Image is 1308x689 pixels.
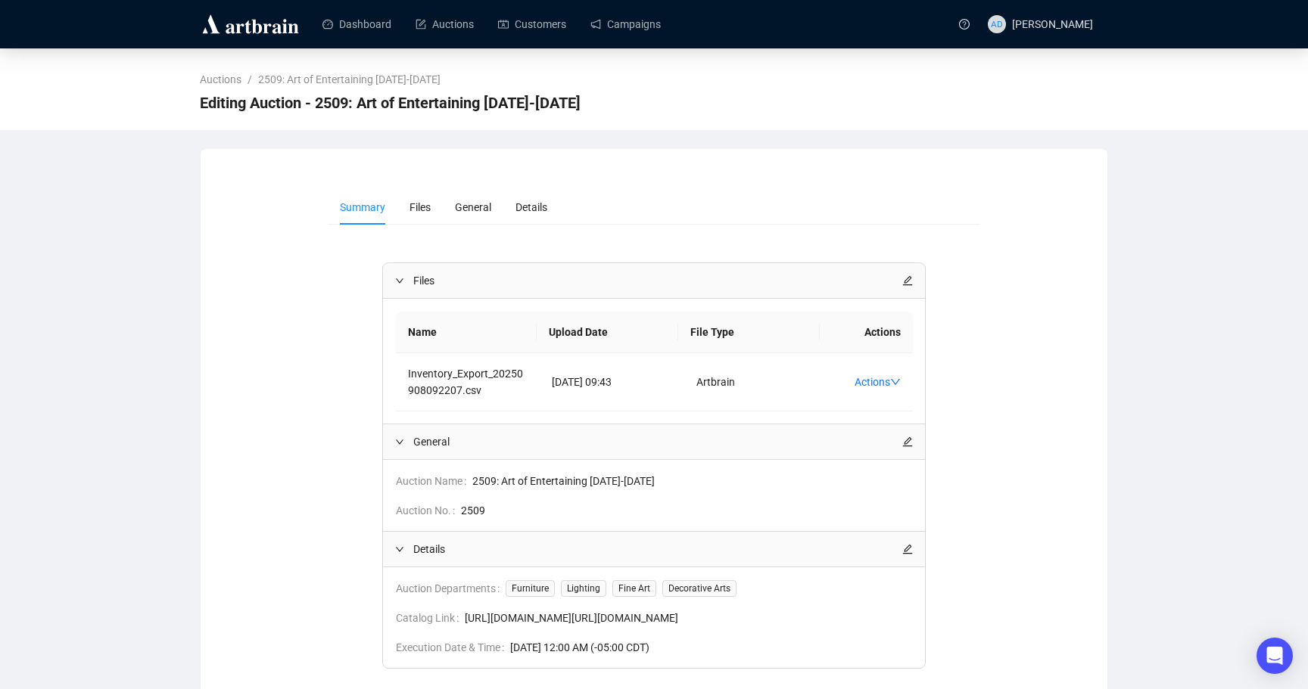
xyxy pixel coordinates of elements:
[510,639,914,656] span: [DATE] 12:00 AM (-05:00 CDT)
[890,377,901,387] span: down
[416,5,474,44] a: Auctions
[461,502,914,519] span: 2509
[413,433,903,450] span: General
[590,5,661,44] a: Campaigns
[612,580,656,597] span: Fine Art
[395,545,404,554] span: expanded
[383,424,926,459] div: Generaledit
[413,541,903,557] span: Details
[255,71,444,88] a: 2509: Art of Entertaining [DATE]-[DATE]
[465,610,914,626] span: [URL][DOMAIN_NAME] [URL][DOMAIN_NAME]
[662,580,737,597] span: Decorative Arts
[383,532,926,566] div: Detailsedit
[322,5,391,44] a: Dashboard
[197,71,244,88] a: Auctions
[472,473,914,489] span: 2509: Art of Entertaining [DATE]-[DATE]
[902,544,913,554] span: edit
[396,639,510,656] span: Execution Date & Time
[991,17,1002,31] span: AD
[340,201,385,213] span: Summary
[396,312,537,353] th: Name
[902,275,913,286] span: edit
[395,276,404,285] span: expanded
[959,19,970,29] span: question-circle
[820,312,913,353] th: Actions
[200,91,581,115] span: Editing Auction - 2509: Art of Entertaining September 18-29, 2025
[498,5,566,44] a: Customers
[396,610,465,626] span: Catalog Link
[506,580,555,597] span: Furniture
[396,353,540,411] td: Inventory_Export_20250908092207.csv
[515,201,547,213] span: Details
[540,353,684,411] td: [DATE] 09:43
[902,436,913,447] span: edit
[395,437,404,446] span: expanded
[561,580,606,597] span: Lighting
[396,473,472,489] span: Auction Name
[1012,18,1093,30] span: [PERSON_NAME]
[537,312,678,353] th: Upload Date
[248,71,252,88] li: /
[396,502,461,519] span: Auction No.
[855,376,901,388] a: Actions
[383,263,926,298] div: Filesedit
[396,580,506,597] span: Auction Departments
[678,312,820,353] th: File Type
[696,376,735,388] span: Artbrain
[200,12,301,36] img: logo
[410,201,431,213] span: Files
[413,272,903,289] span: Files
[1257,638,1293,674] div: Open Intercom Messenger
[455,201,491,213] span: General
